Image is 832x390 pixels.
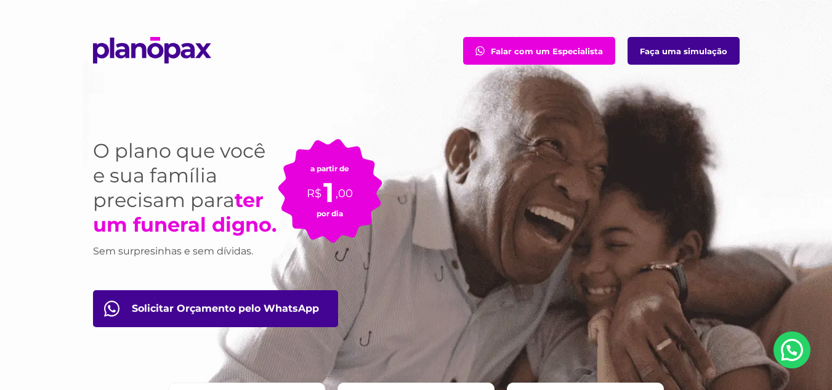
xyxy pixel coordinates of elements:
[317,209,343,218] small: por dia
[93,290,338,327] a: Orçamento pelo WhatsApp btn-orcamento
[773,331,810,368] a: Nosso Whatsapp
[310,164,349,173] small: a partir de
[628,37,740,65] a: Faça uma simulação
[104,301,119,317] img: fale com consultor
[463,37,615,65] a: Falar com um Especialista
[93,243,278,259] h3: Sem surpresinhas e sem dívidas.
[475,46,485,55] img: fale com consultor
[93,188,277,237] strong: ter um funeral digno.
[323,176,334,209] span: 1
[307,173,353,201] p: R$ ,00
[93,139,278,237] h1: O plano que você e sua família precisam para
[93,37,211,63] img: planopax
